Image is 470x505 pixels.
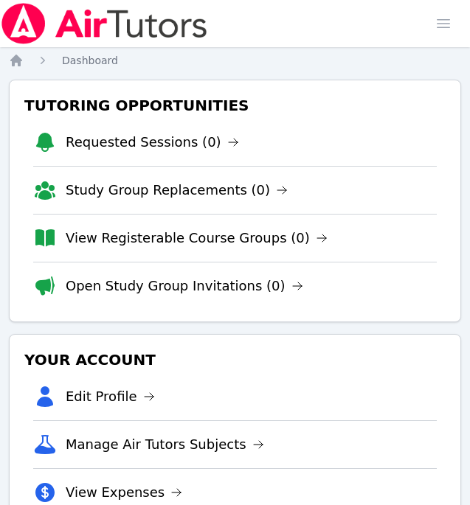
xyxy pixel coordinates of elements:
[66,228,328,248] a: View Registerable Course Groups (0)
[66,180,288,201] a: Study Group Replacements (0)
[66,482,182,503] a: View Expenses
[21,92,449,119] h3: Tutoring Opportunities
[62,55,118,66] span: Dashboard
[66,276,303,296] a: Open Study Group Invitations (0)
[62,53,118,68] a: Dashboard
[9,53,461,68] nav: Breadcrumb
[66,386,155,407] a: Edit Profile
[66,434,264,455] a: Manage Air Tutors Subjects
[21,346,449,373] h3: Your Account
[66,132,239,153] a: Requested Sessions (0)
